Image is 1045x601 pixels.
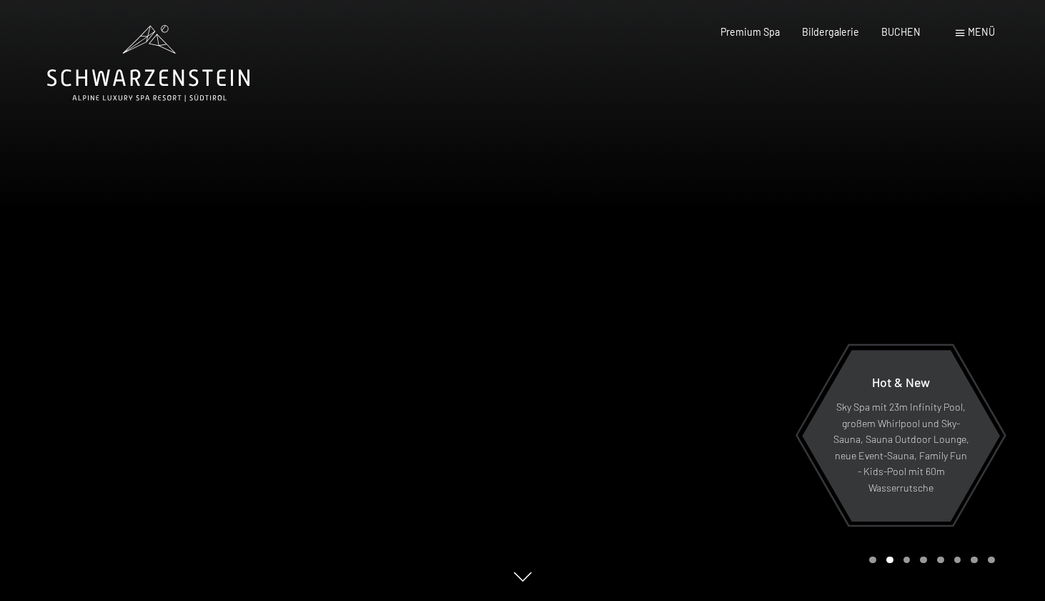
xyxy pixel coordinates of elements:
[968,26,995,38] span: Menü
[903,557,911,564] div: Carousel Page 3
[971,557,978,564] div: Carousel Page 7
[886,557,893,564] div: Carousel Page 2 (Current Slide)
[872,374,930,390] span: Hot & New
[802,26,859,38] a: Bildergalerie
[833,400,969,497] p: Sky Spa mit 23m Infinity Pool, großem Whirlpool und Sky-Sauna, Sauna Outdoor Lounge, neue Event-S...
[937,557,944,564] div: Carousel Page 5
[881,26,921,38] a: BUCHEN
[720,26,780,38] a: Premium Spa
[954,557,961,564] div: Carousel Page 6
[920,557,927,564] div: Carousel Page 4
[801,349,1001,522] a: Hot & New Sky Spa mit 23m Infinity Pool, großem Whirlpool und Sky-Sauna, Sauna Outdoor Lounge, ne...
[864,557,994,564] div: Carousel Pagination
[988,557,995,564] div: Carousel Page 8
[869,557,876,564] div: Carousel Page 1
